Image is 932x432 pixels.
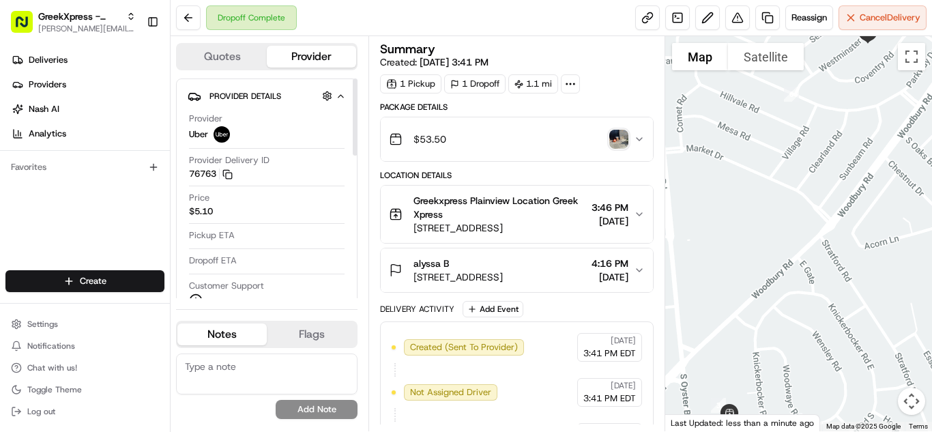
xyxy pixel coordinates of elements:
[5,380,164,399] button: Toggle Theme
[380,170,654,181] div: Location Details
[267,323,356,345] button: Flags
[29,78,66,91] span: Providers
[177,323,267,345] button: Notes
[381,186,653,243] button: Greekxpress Plainview Location Greek Xpress[STREET_ADDRESS]3:46 PM[DATE]
[189,168,233,180] button: 76763
[5,402,164,421] button: Log out
[189,154,270,167] span: Provider Delivery ID
[705,392,731,418] div: 3
[898,388,925,415] button: Map camera controls
[27,384,82,395] span: Toggle Theme
[209,91,281,102] span: Provider Details
[5,315,164,334] button: Settings
[420,56,489,68] span: [DATE] 3:41 PM
[508,74,558,93] div: 1.1 mi
[189,229,235,242] span: Pickup ETA
[444,74,506,93] div: 1 Dropoff
[5,270,164,292] button: Create
[463,301,523,317] button: Add Event
[5,358,164,377] button: Chat with us!
[672,43,728,70] button: Show street map
[5,336,164,356] button: Notifications
[5,98,170,120] a: Nash AI
[381,117,653,161] button: $53.50photo_proof_of_delivery image
[29,103,59,115] span: Nash AI
[189,128,208,141] span: Uber
[728,43,804,70] button: Show satellite imagery
[583,347,636,360] span: 3:41 PM EDT
[909,422,928,430] a: Terms
[583,392,636,405] span: 3:41 PM EDT
[669,414,714,431] a: Open this area in Google Maps (opens a new window)
[381,248,653,292] button: alyssa B[STREET_ADDRESS]4:16 PM[DATE]
[413,257,449,270] span: alyssa B
[413,270,503,284] span: [STREET_ADDRESS]
[5,5,141,38] button: GreekXpress - Plainview[PERSON_NAME][EMAIL_ADDRESS][DOMAIN_NAME]
[189,192,209,204] span: Price
[839,5,927,30] button: CancelDelivery
[5,156,164,178] div: Favorites
[27,406,55,417] span: Log out
[29,54,68,66] span: Deliveries
[5,123,170,145] a: Analytics
[29,128,66,140] span: Analytics
[826,422,901,430] span: Map data ©2025 Google
[189,255,237,267] span: Dropoff ETA
[380,55,489,69] span: Created:
[380,304,454,315] div: Delivery Activity
[27,341,75,351] span: Notifications
[669,414,714,431] img: Google
[785,5,833,30] button: Reassign
[380,102,654,113] div: Package Details
[380,74,441,93] div: 1 Pickup
[410,341,518,354] span: Created (Sent To Provider)
[410,386,491,399] span: Not Assigned Driver
[898,43,925,70] button: Toggle fullscreen view
[611,380,636,391] span: [DATE]
[27,362,77,373] span: Chat with us!
[413,194,586,221] span: Greekxpress Plainview Location Greek Xpress
[791,12,827,24] span: Reassign
[5,49,170,71] a: Deliveries
[214,126,230,143] img: uber-new-logo.jpeg
[80,275,106,287] span: Create
[592,214,628,228] span: [DATE]
[380,43,435,55] h3: Summary
[267,46,356,68] button: Provider
[189,113,222,125] span: Provider
[592,257,628,270] span: 4:16 PM
[592,201,628,214] span: 3:46 PM
[778,81,804,107] div: 6
[38,23,136,34] button: [PERSON_NAME][EMAIL_ADDRESS][DOMAIN_NAME]
[611,335,636,346] span: [DATE]
[413,221,586,235] span: [STREET_ADDRESS]
[592,270,628,284] span: [DATE]
[860,12,920,24] span: Cancel Delivery
[413,132,446,146] span: $53.50
[5,74,170,96] a: Providers
[189,280,264,292] span: Customer Support
[177,46,267,68] button: Quotes
[665,414,820,431] div: Last Updated: less than a minute ago
[38,10,121,23] button: GreekXpress - Plainview
[609,130,628,149] img: photo_proof_of_delivery image
[188,85,346,107] button: Provider Details
[27,319,58,330] span: Settings
[189,205,213,218] span: $5.10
